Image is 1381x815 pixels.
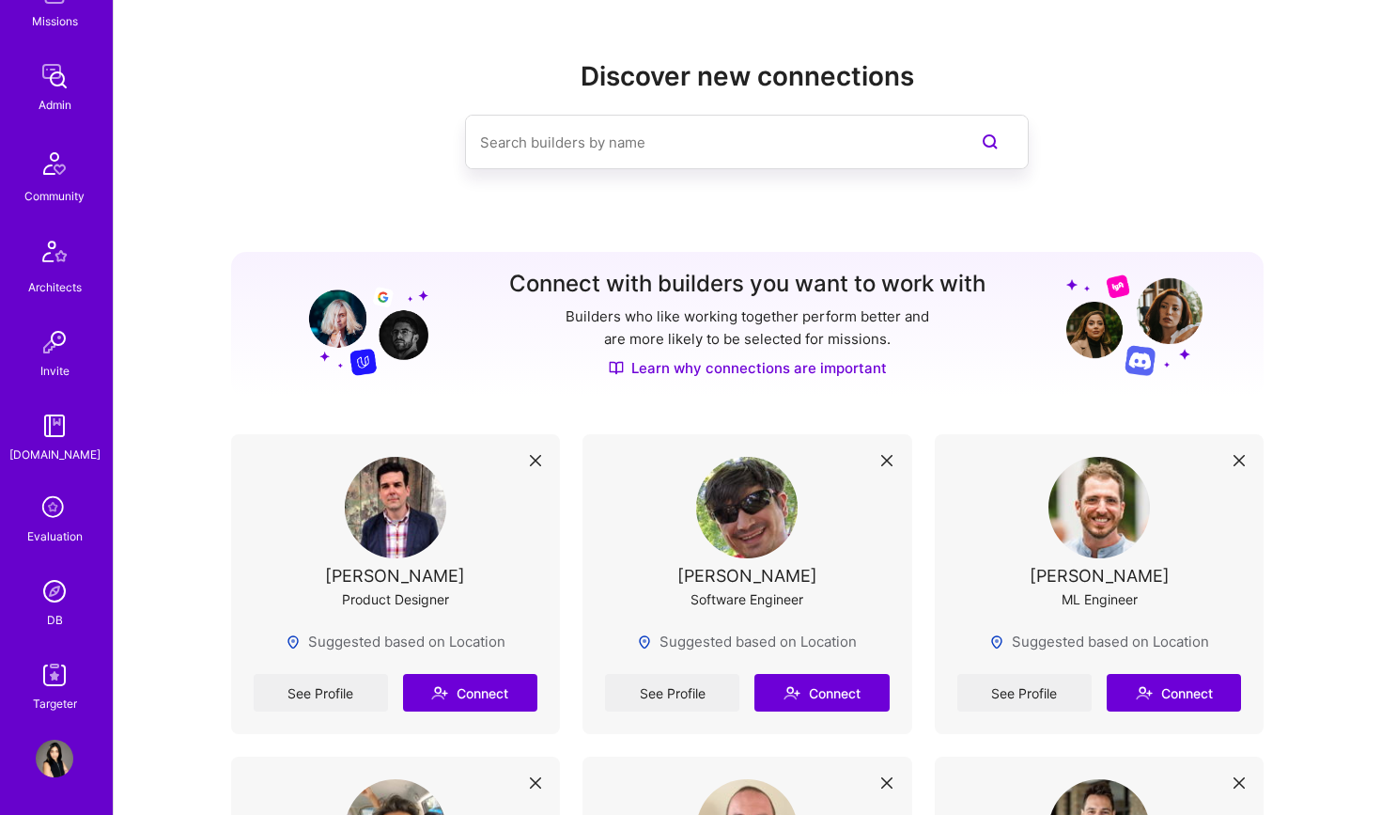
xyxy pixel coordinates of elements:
[480,118,939,166] input: Search builders by name
[36,572,73,610] img: Admin Search
[609,360,624,376] img: Discover
[36,57,73,95] img: admin teamwork
[1234,777,1245,789] i: icon Close
[47,610,63,630] div: DB
[31,740,78,777] a: User Avatar
[690,589,803,609] div: Software Engineer
[989,632,1209,651] div: Suggested based on Location
[286,632,505,651] div: Suggested based on Location
[40,361,70,381] div: Invite
[530,777,541,789] i: icon Close
[784,684,800,701] i: icon Connect
[345,457,446,558] img: User Avatar
[431,684,448,701] i: icon Connect
[609,358,887,378] a: Learn why connections are important
[36,656,73,694] img: Skill Targeter
[32,141,77,186] img: Community
[36,323,73,361] img: Invite
[403,674,537,712] button: Connect
[881,777,892,789] i: icon Close
[1136,684,1153,701] i: icon Connect
[28,277,82,297] div: Architects
[1030,566,1170,586] div: [PERSON_NAME]
[39,95,71,115] div: Admin
[1107,674,1241,712] button: Connect
[286,635,301,650] img: Locations icon
[32,11,78,31] div: Missions
[1234,455,1245,466] i: icon Close
[36,407,73,445] img: guide book
[254,674,388,712] a: See Profile
[32,232,77,277] img: Architects
[24,186,85,206] div: Community
[957,674,1092,712] a: See Profile
[989,635,1004,650] img: Locations icon
[1066,274,1203,376] img: Grow your network
[1062,589,1138,609] div: ML Engineer
[696,457,798,558] img: User Avatar
[562,306,933,351] p: Builders who like working together perform better and are more likely to be selected for missions.
[325,566,465,586] div: [PERSON_NAME]
[979,131,1001,153] i: icon SearchPurple
[292,273,428,376] img: Grow your network
[1048,457,1150,558] img: User Avatar
[37,491,72,526] i: icon SelectionTeam
[36,740,73,777] img: User Avatar
[27,526,83,546] div: Evaluation
[231,61,1265,92] h2: Discover new connections
[881,455,892,466] i: icon Close
[530,455,541,466] i: icon Close
[509,271,985,298] h3: Connect with builders you want to work with
[605,674,739,712] a: See Profile
[33,694,77,713] div: Targeter
[637,635,652,650] img: Locations icon
[754,674,889,712] button: Connect
[9,445,101,464] div: [DOMAIN_NAME]
[342,589,449,609] div: Product Designer
[677,566,817,586] div: [PERSON_NAME]
[637,632,857,651] div: Suggested based on Location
